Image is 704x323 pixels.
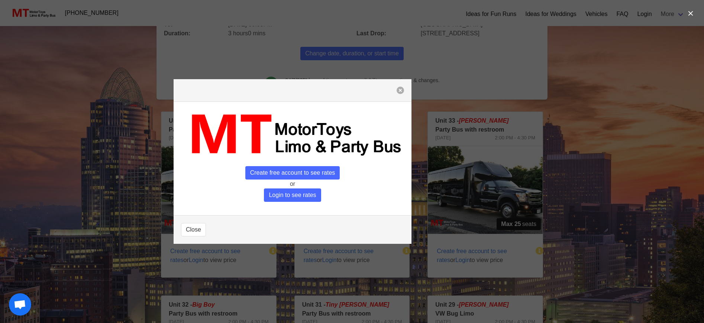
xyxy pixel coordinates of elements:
img: MT_logo_name.png [181,109,404,160]
span: Create free account to see rates [245,166,340,180]
span: Close [186,225,201,234]
button: Close [181,223,206,236]
p: or [181,180,404,188]
div: Open chat [9,293,31,316]
span: Login to see rates [264,188,321,202]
